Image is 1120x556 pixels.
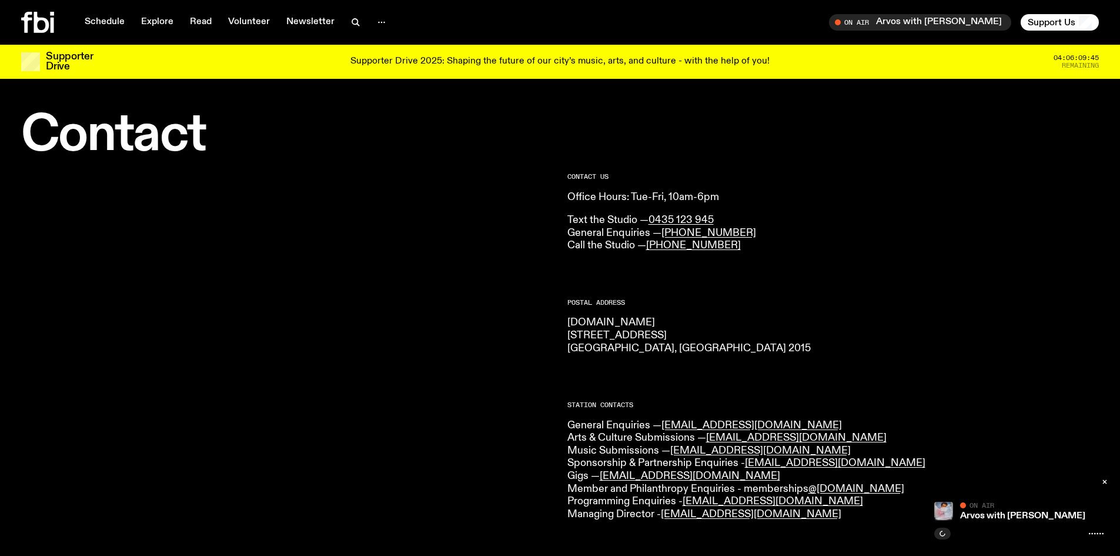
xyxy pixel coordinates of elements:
[661,420,842,431] a: [EMAIL_ADDRESS][DOMAIN_NAME]
[134,14,180,31] a: Explore
[350,56,770,67] p: Supporter Drive 2025: Shaping the future of our city’s music, arts, and culture - with the help o...
[1021,14,1099,31] button: Support Us
[661,509,841,520] a: [EMAIL_ADDRESS][DOMAIN_NAME]
[567,402,1099,408] h2: Station Contacts
[661,228,756,238] a: [PHONE_NUMBER]
[969,501,994,509] span: On Air
[670,445,851,456] a: [EMAIL_ADDRESS][DOMAIN_NAME]
[1054,55,1099,61] span: 04:06:09:45
[567,420,1099,521] p: General Enquiries — Arts & Culture Submissions — Music Submissions — Sponsorship & Partnership En...
[600,471,780,481] a: [EMAIL_ADDRESS][DOMAIN_NAME]
[1062,62,1099,69] span: Remaining
[706,432,887,443] a: [EMAIL_ADDRESS][DOMAIN_NAME]
[567,214,1099,252] p: Text the Studio — General Enquiries — Call the Studio —
[183,14,219,31] a: Read
[46,52,93,72] h3: Supporter Drive
[21,112,553,159] h1: Contact
[648,215,714,225] a: 0435 123 945
[221,14,277,31] a: Volunteer
[567,191,1099,204] p: Office Hours: Tue-Fri, 10am-6pm
[567,317,1099,355] p: [DOMAIN_NAME] [STREET_ADDRESS] [GEOGRAPHIC_DATA], [GEOGRAPHIC_DATA] 2015
[683,496,863,507] a: [EMAIL_ADDRESS][DOMAIN_NAME]
[279,14,342,31] a: Newsletter
[808,484,904,494] a: @[DOMAIN_NAME]
[78,14,132,31] a: Schedule
[567,174,1099,180] h2: CONTACT US
[1028,17,1075,28] span: Support Us
[960,511,1085,521] a: Arvos with [PERSON_NAME]
[745,458,925,468] a: [EMAIL_ADDRESS][DOMAIN_NAME]
[829,14,1011,31] button: On AirArvos with [PERSON_NAME]
[646,240,741,251] a: [PHONE_NUMBER]
[567,299,1099,306] h2: Postal Address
